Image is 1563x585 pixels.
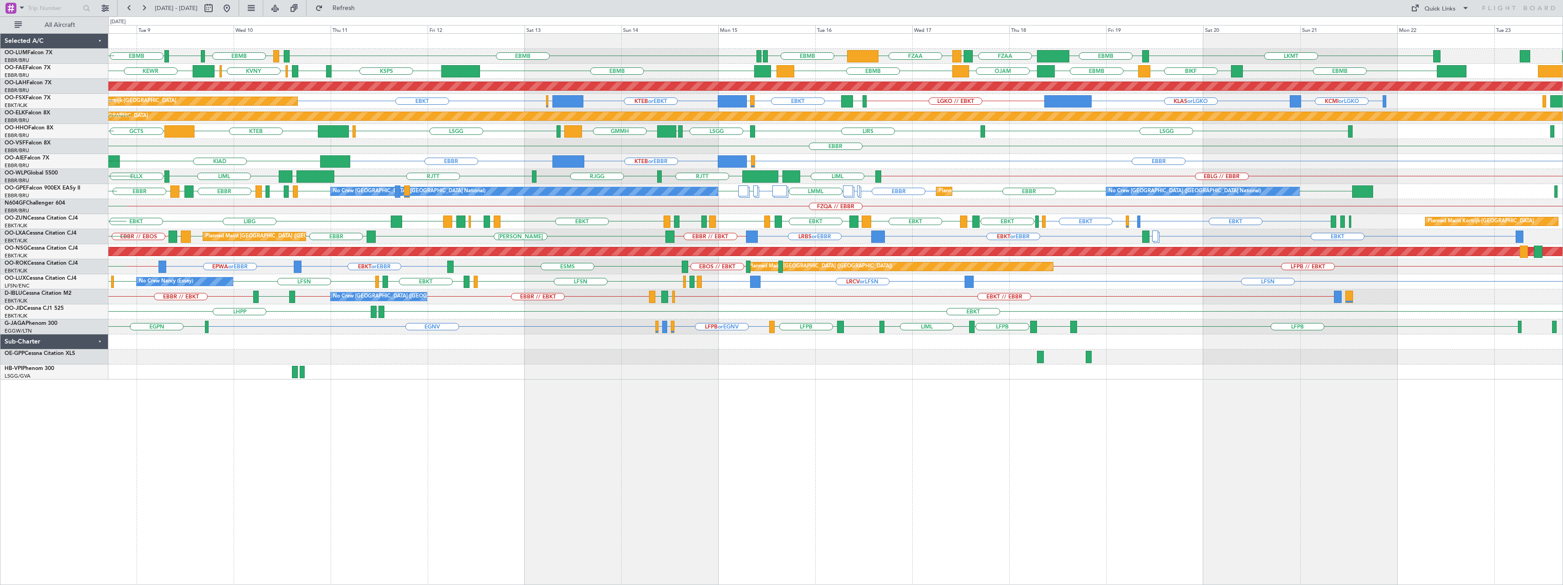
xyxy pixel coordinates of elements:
[5,95,26,101] span: OO-FSX
[311,1,366,15] button: Refresh
[5,231,77,236] a: OO-LXACessna Citation CJ4
[5,200,65,206] a: N604GFChallenger 604
[5,366,54,371] a: HB-VPIPhenom 300
[5,306,24,311] span: OO-JID
[5,125,28,131] span: OO-HHO
[5,140,26,146] span: OO-VSF
[10,18,99,32] button: All Aircraft
[5,110,25,116] span: OO-ELK
[912,25,1009,33] div: Wed 17
[28,1,80,15] input: Trip Number
[1203,25,1300,33] div: Sat 20
[5,155,49,161] a: OO-AIEFalcon 7X
[5,216,27,221] span: OO-ZUN
[5,50,52,56] a: OO-LUMFalcon 7X
[5,207,29,214] a: EBBR/BRU
[5,170,58,176] a: OO-WLPGlobal 5500
[1108,185,1261,198] div: No Crew [GEOGRAPHIC_DATA] ([GEOGRAPHIC_DATA] National)
[5,102,27,109] a: EBKT/KJK
[70,94,176,108] div: Planned Maint Kortrijk-[GEOGRAPHIC_DATA]
[5,192,29,199] a: EBBR/BRU
[5,65,51,71] a: OO-FAEFalcon 7X
[5,261,27,266] span: OO-ROK
[5,72,29,79] a: EBBR/BRU
[5,222,27,229] a: EBKT/KJK
[1397,25,1494,33] div: Mon 22
[5,95,51,101] a: OO-FSXFalcon 7X
[1300,25,1397,33] div: Sun 21
[333,290,485,303] div: No Crew [GEOGRAPHIC_DATA] ([GEOGRAPHIC_DATA] National)
[5,321,26,326] span: G-JAGA
[5,140,51,146] a: OO-VSFFalcon 8X
[5,87,29,94] a: EBBR/BRU
[5,291,72,296] a: D-IBLUCessna Citation M2
[1425,5,1456,14] div: Quick Links
[5,231,26,236] span: OO-LXA
[5,50,27,56] span: OO-LUM
[205,230,370,243] div: Planned Maint [GEOGRAPHIC_DATA] ([GEOGRAPHIC_DATA] National)
[5,216,78,221] a: OO-ZUNCessna Citation CJ4
[5,276,26,281] span: OO-LUX
[5,80,51,86] a: OO-LAHFalcon 7X
[5,328,32,334] a: EGGW/LTN
[1009,25,1106,33] div: Thu 18
[5,252,27,259] a: EBKT/KJK
[139,275,193,288] div: No Crew Nancy (Essey)
[5,155,24,161] span: OO-AIE
[331,25,428,33] div: Thu 11
[110,18,126,26] div: [DATE]
[5,110,50,116] a: OO-ELKFalcon 8X
[5,351,25,356] span: OE-GPP
[325,5,363,11] span: Refresh
[5,147,29,154] a: EBBR/BRU
[5,80,26,86] span: OO-LAH
[5,125,53,131] a: OO-HHOFalcon 8X
[155,4,198,12] span: [DATE] - [DATE]
[5,298,27,304] a: EBKT/KJK
[5,57,29,64] a: EBBR/BRU
[5,185,26,191] span: OO-GPE
[5,366,22,371] span: HB-VPI
[5,313,27,319] a: EBKT/KJK
[5,65,26,71] span: OO-FAE
[621,25,718,33] div: Sun 14
[5,282,30,289] a: LFSN/ENC
[5,117,29,124] a: EBBR/BRU
[234,25,331,33] div: Wed 10
[5,246,78,251] a: OO-NSGCessna Citation CJ4
[5,261,78,266] a: OO-ROKCessna Citation CJ4
[428,25,525,33] div: Fri 12
[333,185,485,198] div: No Crew [GEOGRAPHIC_DATA] ([GEOGRAPHIC_DATA] National)
[5,185,80,191] a: OO-GPEFalcon 900EX EASy II
[525,25,622,33] div: Sat 13
[5,351,75,356] a: OE-GPPCessna Citation XLS
[137,25,234,33] div: Tue 9
[5,321,57,326] a: G-JAGAPhenom 300
[749,260,892,273] div: Planned Maint [GEOGRAPHIC_DATA] ([GEOGRAPHIC_DATA])
[1406,1,1474,15] button: Quick Links
[939,185,1103,198] div: Planned Maint [GEOGRAPHIC_DATA] ([GEOGRAPHIC_DATA] National)
[24,22,96,28] span: All Aircraft
[5,132,29,139] a: EBBR/BRU
[1106,25,1203,33] div: Fri 19
[815,25,912,33] div: Tue 16
[5,177,29,184] a: EBBR/BRU
[5,200,26,206] span: N604GF
[5,246,27,251] span: OO-NSG
[5,291,22,296] span: D-IBLU
[5,237,27,244] a: EBKT/KJK
[5,306,64,311] a: OO-JIDCessna CJ1 525
[5,162,29,169] a: EBBR/BRU
[1428,215,1534,228] div: Planned Maint Kortrijk-[GEOGRAPHIC_DATA]
[5,276,77,281] a: OO-LUXCessna Citation CJ4
[5,170,27,176] span: OO-WLP
[718,25,815,33] div: Mon 15
[5,373,31,380] a: LSGG/GVA
[5,267,27,274] a: EBKT/KJK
